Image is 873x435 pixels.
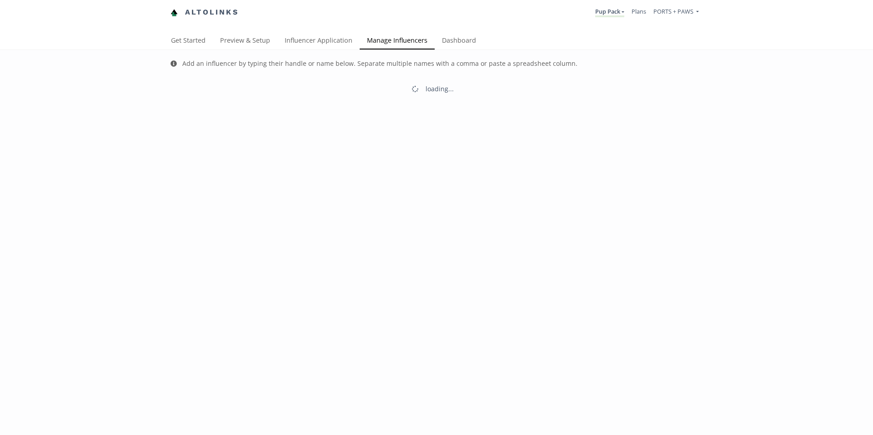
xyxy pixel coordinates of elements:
img: favicon-32x32.png [171,9,178,16]
a: Plans [632,7,646,15]
a: Pup Pack [595,7,624,17]
a: PORTS + PAWS [653,7,699,18]
div: loading... [426,84,454,94]
span: PORTS + PAWS [653,7,693,15]
a: Manage Influencers [360,32,435,50]
a: Preview & Setup [213,32,277,50]
a: Altolinks [171,5,239,20]
a: Get Started [164,32,213,50]
a: Influencer Application [277,32,360,50]
div: Add an influencer by typing their handle or name below. Separate multiple names with a comma or p... [182,59,577,68]
a: Dashboard [435,32,483,50]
